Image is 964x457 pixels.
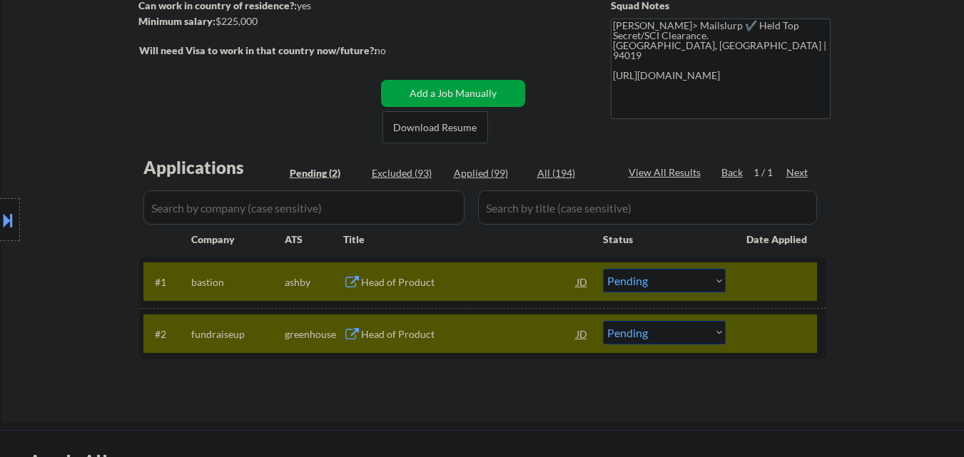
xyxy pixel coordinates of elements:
input: Search by company (case sensitive) [143,190,465,225]
div: Back [721,165,744,180]
div: Next [786,165,809,180]
div: Head of Product [361,275,577,289]
div: Status [603,226,726,252]
div: Head of Product [361,327,577,342]
div: View All Results [629,165,705,180]
div: Date Applied [746,232,809,247]
strong: Minimum salary: [138,15,215,27]
div: Excluded (93) [372,166,443,180]
div: Title [343,232,589,247]
div: JD [575,321,589,346]
div: greenhouse [285,327,343,342]
button: Download Resume [382,111,488,143]
button: Add a Job Manually [381,80,525,107]
div: ATS [285,232,343,247]
div: Applied (99) [454,166,525,180]
strong: Will need Visa to work in that country now/future?: [139,44,377,56]
div: $225,000 [138,14,376,29]
div: no [375,43,415,58]
div: Pending (2) [290,166,361,180]
div: JD [575,269,589,294]
div: 1 / 1 [754,165,786,180]
div: ashby [285,275,343,289]
div: All (194) [537,166,609,180]
input: Search by title (case sensitive) [478,190,817,225]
